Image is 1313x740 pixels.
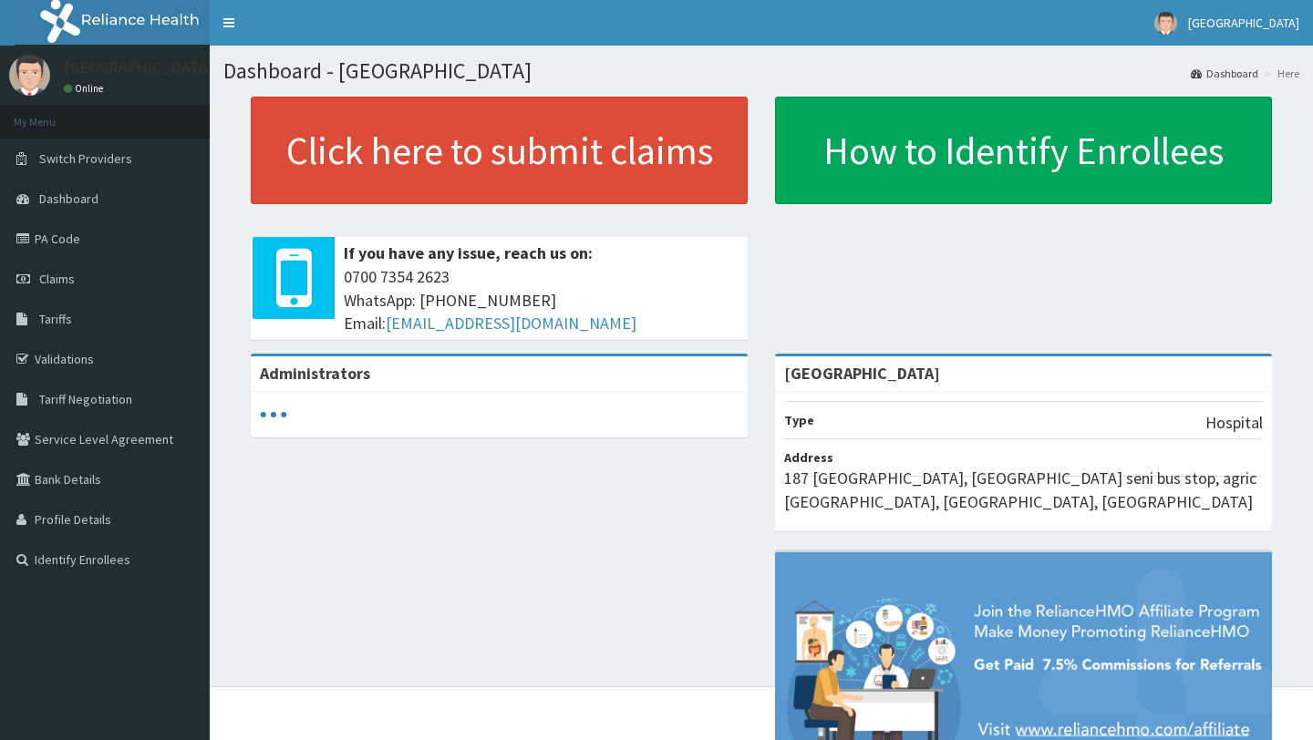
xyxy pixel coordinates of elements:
span: Dashboard [39,190,98,207]
span: Switch Providers [39,150,132,167]
p: Hospital [1205,411,1263,435]
strong: [GEOGRAPHIC_DATA] [784,363,940,384]
p: [GEOGRAPHIC_DATA] [64,59,214,76]
a: Click here to submit claims [251,97,748,204]
a: Online [64,82,108,95]
img: User Image [1154,12,1177,35]
span: 0700 7354 2623 WhatsApp: [PHONE_NUMBER] Email: [344,265,739,335]
span: Claims [39,271,75,287]
span: Tariff Negotiation [39,391,132,407]
svg: audio-loading [260,401,287,428]
span: Tariffs [39,311,72,327]
p: 187 [GEOGRAPHIC_DATA], [GEOGRAPHIC_DATA] seni bus stop, agric [GEOGRAPHIC_DATA], [GEOGRAPHIC_DATA... [784,467,1263,513]
b: Address [784,449,833,466]
h1: Dashboard - [GEOGRAPHIC_DATA] [223,59,1299,83]
b: If you have any issue, reach us on: [344,242,593,263]
a: [EMAIL_ADDRESS][DOMAIN_NAME] [386,313,636,334]
img: User Image [9,55,50,96]
li: Here [1260,66,1299,81]
span: [GEOGRAPHIC_DATA] [1188,15,1299,31]
b: Administrators [260,363,370,384]
a: How to Identify Enrollees [775,97,1272,204]
a: Dashboard [1191,66,1258,81]
b: Type [784,412,814,428]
